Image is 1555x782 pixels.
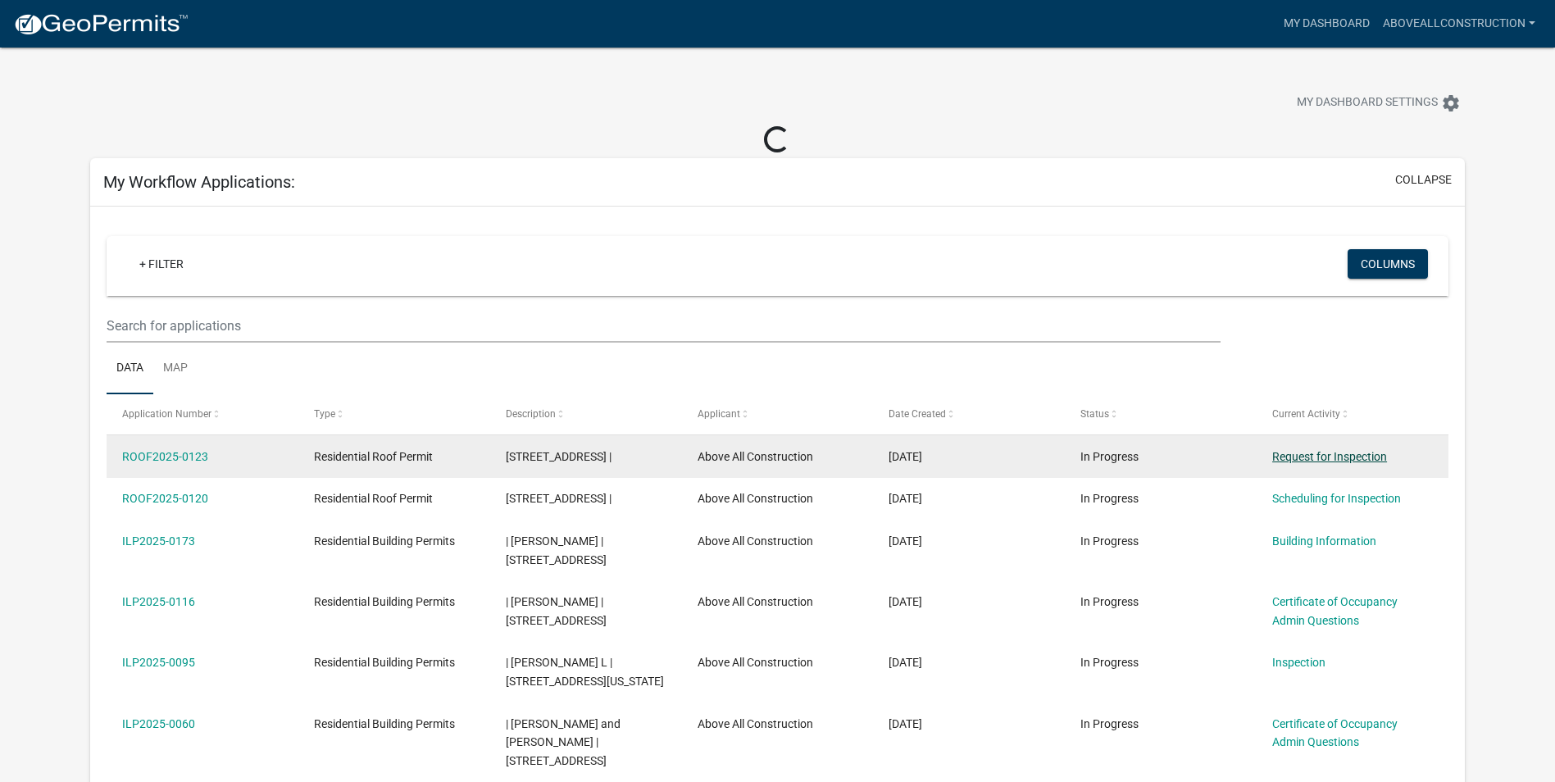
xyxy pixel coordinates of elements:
[103,172,295,192] h5: My Workflow Applications:
[1272,408,1340,420] span: Current Activity
[1272,656,1325,669] a: Inspection
[1080,450,1139,463] span: In Progress
[1348,249,1428,279] button: Columns
[1272,595,1398,627] a: Certificate of Occupancy Admin Questions
[889,534,922,548] span: 07/16/2025
[506,595,607,627] span: | Spath, Buffy | 302 E PLUM ST
[314,656,455,669] span: Residential Building Permits
[1080,595,1139,608] span: In Progress
[1080,492,1139,505] span: In Progress
[1080,534,1139,548] span: In Progress
[889,450,922,463] span: 08/05/2025
[889,717,922,730] span: 03/20/2025
[1272,450,1387,463] a: Request for Inspection
[314,408,335,420] span: Type
[889,656,922,669] span: 04/16/2025
[314,492,433,505] span: Residential Roof Permit
[314,450,433,463] span: Residential Roof Permit
[1272,717,1398,749] a: Certificate of Occupancy Admin Questions
[698,656,813,669] span: Above All Construction
[122,534,195,548] a: ILP2025-0173
[1376,8,1542,39] a: AboveAllConstruction
[122,408,211,420] span: Application Number
[889,492,922,505] span: 08/05/2025
[1441,93,1461,113] i: settings
[1272,534,1376,548] a: Building Information
[1297,93,1438,113] span: My Dashboard Settings
[1080,408,1109,420] span: Status
[122,717,195,730] a: ILP2025-0060
[1277,8,1376,39] a: My Dashboard
[1272,492,1401,505] a: Scheduling for Inspection
[122,656,195,669] a: ILP2025-0095
[1080,656,1139,669] span: In Progress
[126,249,197,279] a: + Filter
[122,450,208,463] a: ROOF2025-0123
[153,343,198,395] a: Map
[490,394,682,434] datatable-header-cell: Description
[298,394,490,434] datatable-header-cell: Type
[506,408,556,420] span: Description
[506,717,621,768] span: | Hurst, Stephen A and Darcie J Baxter | 2731 W CHAPEL PIKE
[506,656,664,688] span: | Beckett, Russell L | 3820 S ILLINOIS ST
[1284,87,1474,119] button: My Dashboard Settingssettings
[122,492,208,505] a: ROOF2025-0120
[1065,394,1257,434] datatable-header-cell: Status
[873,394,1065,434] datatable-header-cell: Date Created
[506,534,607,566] span: | Yoder, Mikayla J | 622 SOUTH ST
[506,450,612,463] span: 4840 E FARMINGTON RD |
[122,595,195,608] a: ILP2025-0116
[1395,171,1452,189] button: collapse
[698,450,813,463] span: Above All Construction
[314,534,455,548] span: Residential Building Permits
[107,309,1221,343] input: Search for applications
[698,492,813,505] span: Above All Construction
[698,595,813,608] span: Above All Construction
[506,492,612,505] span: 570 S MAIN ST |
[889,408,946,420] span: Date Created
[314,595,455,608] span: Residential Building Permits
[107,394,298,434] datatable-header-cell: Application Number
[698,717,813,730] span: Above All Construction
[1080,717,1139,730] span: In Progress
[107,343,153,395] a: Data
[681,394,873,434] datatable-header-cell: Applicant
[314,717,455,730] span: Residential Building Permits
[698,408,740,420] span: Applicant
[889,595,922,608] span: 05/05/2025
[1257,394,1448,434] datatable-header-cell: Current Activity
[698,534,813,548] span: Above All Construction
